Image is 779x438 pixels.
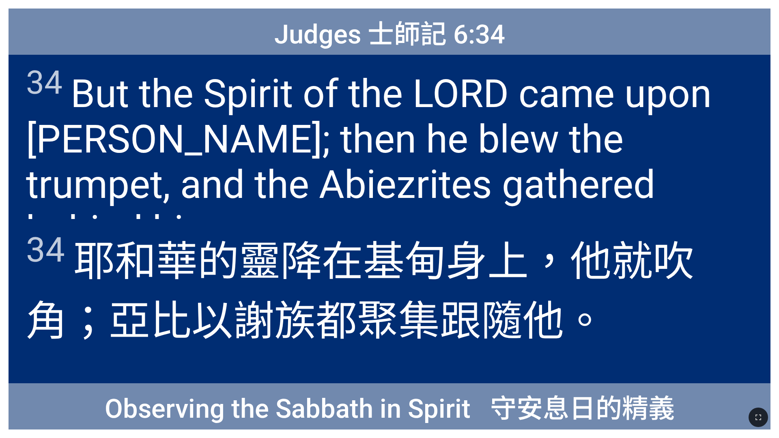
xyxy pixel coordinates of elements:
[26,237,694,346] wh3068: 的靈
[26,64,753,253] span: But the Spirit of the LORD came upon [PERSON_NAME]; then he blew the trumpet, and the Abiezrites ...
[26,237,694,346] wh3847: 基甸
[26,228,753,347] span: 耶和華
[67,297,605,346] wh7782: ；亞比以謝族
[440,297,605,346] wh2199: 跟隨
[274,13,505,51] span: Judges 士師記 6:34
[26,237,694,346] wh1439: 身上，他就吹
[523,297,605,346] wh310: 他。
[105,387,675,425] span: Observing the Sabbath in Spirit 守安息日的精義
[26,230,65,270] sup: 34
[26,297,605,346] wh8628: 角
[26,64,62,102] sup: 34
[26,237,694,346] wh7307: 降在
[316,297,605,346] wh44: 都聚集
